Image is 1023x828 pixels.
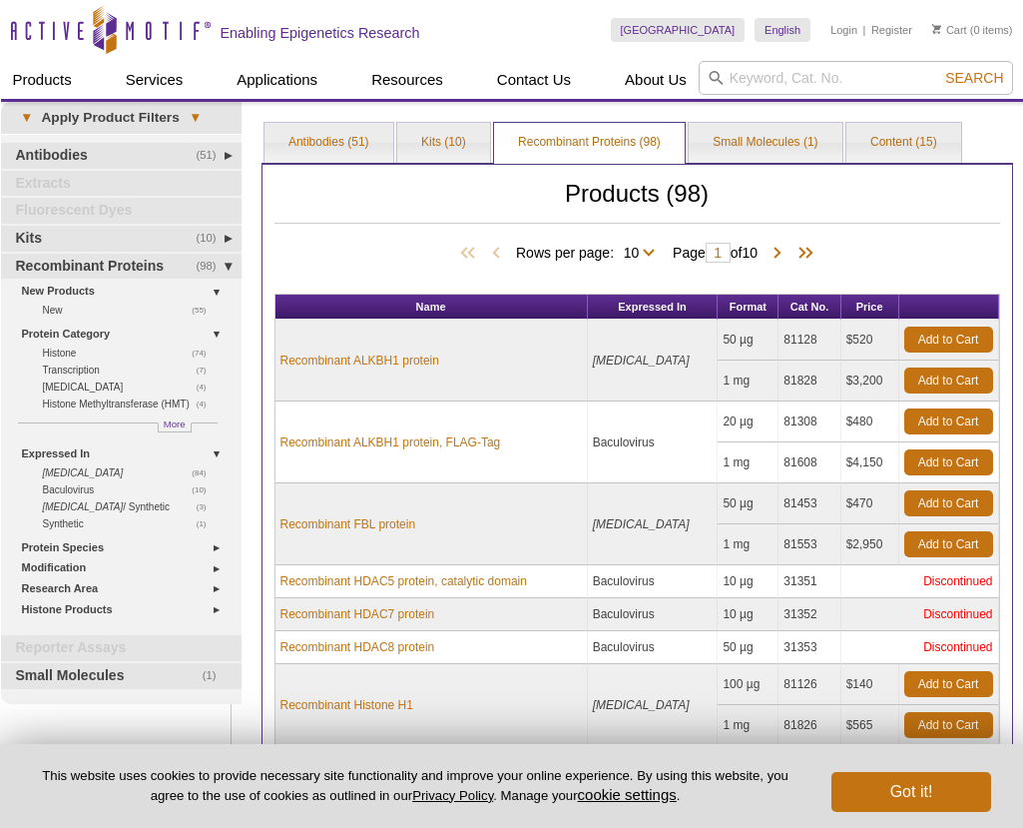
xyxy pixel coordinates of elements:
[397,123,490,163] a: Kits (10)
[904,671,993,697] a: Add to Cart
[22,537,230,558] a: Protein Species
[43,501,124,512] i: [MEDICAL_DATA]
[1,143,242,169] a: (51)Antibodies
[718,442,778,483] td: 1 mg
[43,362,218,379] a: (7)Transcription
[43,464,218,481] a: (84) [MEDICAL_DATA]
[280,638,435,656] a: Recombinant HDAC8 protein
[192,345,217,362] span: (74)
[588,565,719,598] td: Baculovirus
[221,24,420,42] h2: Enabling Epigenetics Research
[197,226,228,252] span: (10)
[280,572,527,590] a: Recombinant HDAC5 protein, catalytic domain
[1,171,242,197] a: Extracts
[280,605,435,623] a: Recombinant HDAC7 protein
[1,102,242,134] a: ▾Apply Product Filters▾
[197,379,218,396] span: (4)
[718,402,778,442] td: 20 µg
[699,61,1013,95] input: Keyword, Cat. No.
[830,23,857,37] a: Login
[280,515,416,533] a: Recombinant FBL protein
[203,663,228,689] span: (1)
[1,663,242,689] a: (1)Small Molecules
[588,598,719,631] td: Baculovirus
[663,243,767,263] span: Page of
[264,123,393,163] a: Antibodies (51)
[613,61,699,99] a: About Us
[831,772,991,812] button: Got it!
[32,767,798,805] p: This website uses cookies to provide necessary site functionality and improve your online experie...
[22,281,230,302] a: New Products
[778,598,840,631] td: 31352
[932,18,1013,42] li: (0 items)
[593,698,690,712] i: [MEDICAL_DATA]
[718,295,778,320] th: Format
[718,565,778,598] td: 10 µg
[43,481,218,498] a: (10)Baculovirus
[280,433,501,451] a: Recombinant ALKBH1 protein, FLAG-Tag
[588,631,719,664] td: Baculovirus
[412,788,493,803] a: Privacy Policy
[43,515,218,532] a: (1)Synthetic
[787,244,817,264] span: Last Page
[841,361,899,402] td: $3,200
[718,631,778,664] td: 50 µg
[742,245,758,261] span: 10
[718,524,778,565] td: 1 mg
[280,696,413,714] a: Recombinant Histone H1
[588,402,719,483] td: Baculovirus
[904,409,993,434] a: Add to Cart
[359,61,455,99] a: Resources
[904,327,993,353] a: Add to Cart
[841,664,899,705] td: $140
[22,324,230,345] a: Protein Category
[588,295,719,320] th: Expressed In
[274,185,1000,224] h2: Products (98)
[280,352,439,370] a: Recombinant ALKBH1 protein
[22,443,230,464] a: Expressed In
[841,598,999,631] td: Discontinued
[841,483,899,524] td: $470
[197,498,218,515] span: (3)
[778,705,840,746] td: 81826
[164,415,186,432] span: More
[192,464,217,481] span: (84)
[932,24,941,34] img: Your Cart
[180,109,211,127] span: ▾
[778,402,840,442] td: 81308
[841,320,899,361] td: $520
[718,664,778,705] td: 100 µg
[841,524,899,565] td: $2,950
[197,515,218,532] span: (1)
[22,578,230,599] a: Research Area
[778,565,840,598] td: 31351
[718,705,778,746] td: 1 mg
[778,361,840,402] td: 81828
[767,244,787,264] span: Next Page
[841,442,899,483] td: $4,150
[593,354,690,368] i: [MEDICAL_DATA]
[192,302,217,319] span: (55)
[841,631,999,664] td: Discontinued
[22,599,230,620] a: Histone Products
[22,557,230,578] a: Modification
[114,61,196,99] a: Services
[43,396,218,413] a: (4)Histone Methyltransferase (HMT)
[871,23,912,37] a: Register
[904,531,993,557] a: Add to Cart
[43,467,124,478] i: [MEDICAL_DATA]
[43,345,218,362] a: (74)Histone
[755,18,810,42] a: English
[611,18,746,42] a: [GEOGRAPHIC_DATA]
[1,226,242,252] a: (10)Kits
[43,302,218,319] a: (55)New
[43,498,218,515] a: (3) [MEDICAL_DATA]/ Synthetic
[718,320,778,361] td: 50 µg
[904,712,993,738] a: Add to Cart
[718,598,778,631] td: 10 µg
[778,442,840,483] td: 81608
[932,23,967,37] a: Cart
[225,61,329,99] a: Applications
[578,786,677,803] button: cookie settings
[197,396,218,413] span: (4)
